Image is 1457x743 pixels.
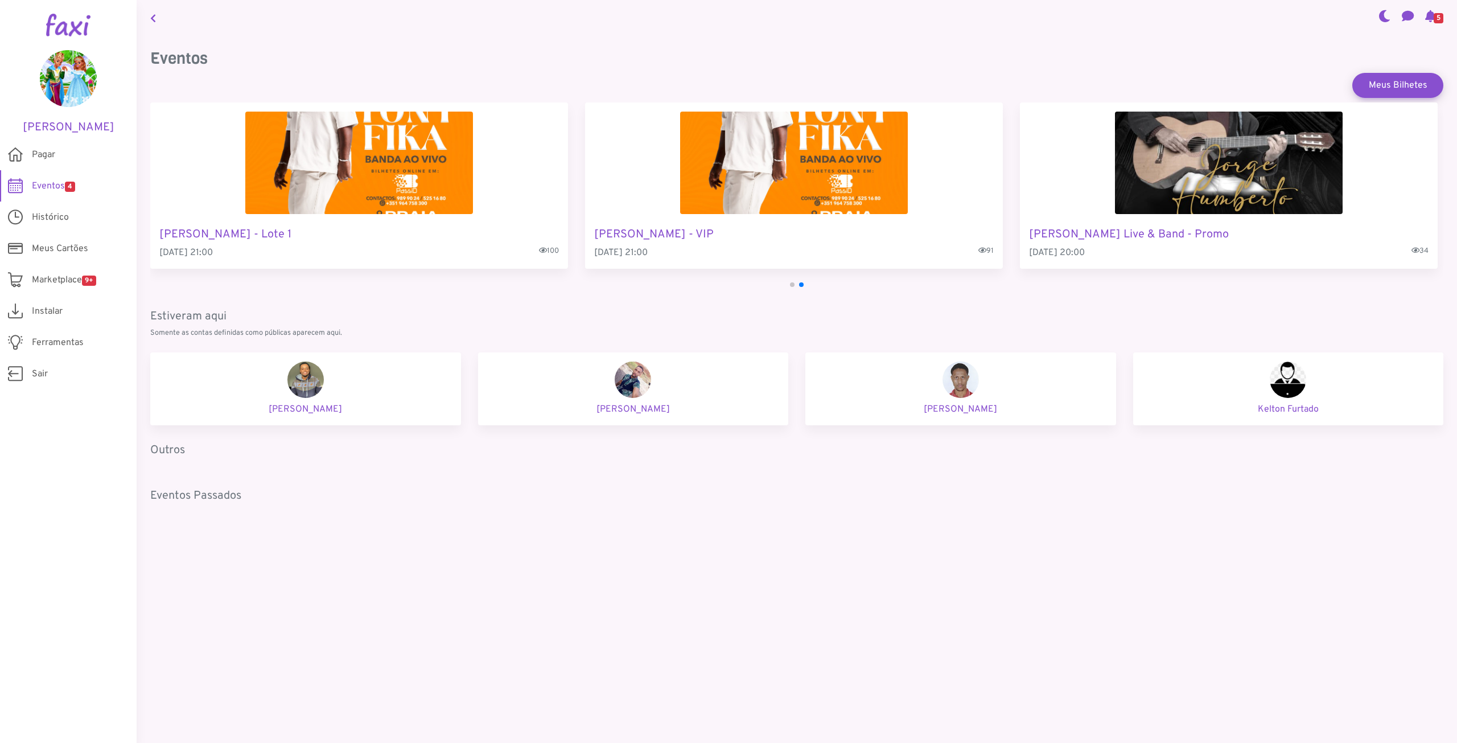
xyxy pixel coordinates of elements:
[159,246,559,260] p: [DATE] 21:00
[1133,352,1444,425] a: Kelton Furtado Kelton Furtado
[487,403,780,416] p: [PERSON_NAME]
[1020,102,1438,269] a: Jorge Humberto Live & Band - Promo [PERSON_NAME] Live & Band - Promo [DATE] 20:0034
[32,179,75,193] span: Eventos
[680,112,908,214] img: TONY FIKA - VIP
[814,403,1107,416] p: [PERSON_NAME]
[539,246,559,257] span: 100
[1411,246,1429,257] span: 34
[150,102,568,269] div: 2 / 4
[1020,102,1438,269] div: 4 / 4
[32,367,48,381] span: Sair
[32,211,69,224] span: Histórico
[799,282,804,287] span: Go to slide 2
[1115,112,1343,214] img: Jorge Humberto Live & Band - Promo
[615,362,651,398] img: Edmar Andrade
[159,403,452,416] p: [PERSON_NAME]
[478,352,789,425] a: Edmar Andrade [PERSON_NAME]
[150,489,1443,503] h5: Eventos Passados
[150,328,1443,339] p: Somente as contas definidas como públicas aparecem aqui.
[17,121,120,134] h5: [PERSON_NAME]
[594,228,994,241] h5: [PERSON_NAME] - VIP
[150,352,461,425] a: Assis Ferreira [PERSON_NAME]
[978,246,994,257] span: 91
[594,246,994,260] p: [DATE] 21:00
[150,102,568,269] a: TONY FIKA - Lote 1 [PERSON_NAME] - Lote 1 [DATE] 21:00100
[32,305,63,318] span: Instalar
[1434,13,1443,23] span: 5
[1352,73,1443,98] a: Meus Bilhetes
[585,102,1003,269] a: TONY FIKA - VIP [PERSON_NAME] - VIP [DATE] 21:0091
[150,444,1443,457] h5: Outros
[1029,246,1429,260] p: [DATE] 20:00
[805,352,1116,425] a: Carlos Barros [PERSON_NAME]
[1270,362,1306,398] img: Kelton Furtado
[1142,403,1435,416] p: Kelton Furtado
[287,362,324,398] img: Assis Ferreira
[82,276,96,286] span: 9+
[17,50,120,134] a: [PERSON_NAME]
[159,228,559,241] h5: [PERSON_NAME] - Lote 1
[32,336,84,350] span: Ferramentas
[150,49,1443,68] h3: Eventos
[245,112,473,214] img: TONY FIKA - Lote 1
[1029,228,1429,241] h5: [PERSON_NAME] Live & Band - Promo
[32,242,88,256] span: Meus Cartões
[585,102,1003,269] div: 3 / 4
[150,310,1443,323] h5: Estiveram aqui
[790,282,795,287] span: Go to slide 1
[32,273,96,287] span: Marketplace
[942,362,979,398] img: Carlos Barros
[32,148,55,162] span: Pagar
[65,182,75,192] span: 4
